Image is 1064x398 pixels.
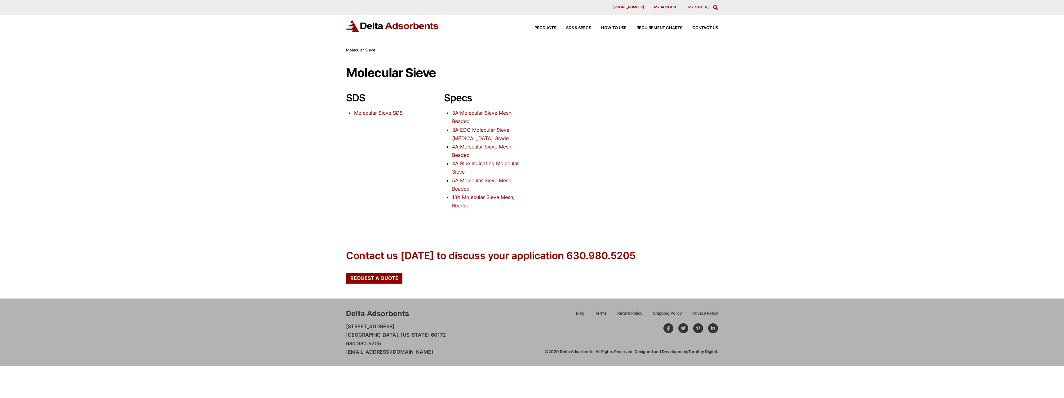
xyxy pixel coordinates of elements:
a: 3A EDG Molecular Sieve [MEDICAL_DATA] Grade [452,127,509,141]
span: Molecular Sieve [346,48,375,52]
a: Products [525,26,556,30]
div: ©2020 Delta Adsorbents. All Rights Reserved. Designed and Developed by . [545,349,718,355]
img: Delta Adsorbents [346,20,439,32]
a: 13X Molecular Sieve Mesh, Beaded [452,194,514,209]
h1: Molecular Sieve [346,66,718,80]
span: Requirement Charts [636,26,682,30]
h2: Specs [444,92,522,104]
a: 4A Blue Indicating Molecular Sieve [452,160,519,175]
span: Return Policy [617,312,642,316]
a: Molecular Sieve SDS [354,110,403,116]
span: Shipping Policy [653,312,682,316]
span: Privacy Policy [692,312,718,316]
span: How to Use [601,26,627,30]
a: My Cart (0) [688,5,710,9]
p: [STREET_ADDRESS] [GEOGRAPHIC_DATA], [US_STATE] 60172 630.980.5205 [346,322,446,356]
span: Products [534,26,556,30]
div: Toggle Modal Content [713,5,718,10]
span: 0 [706,5,708,9]
a: Contact Us [682,26,718,30]
a: Return Policy [612,310,648,321]
div: Contact us [DATE] to discuss your application 630.980.5205 [346,249,636,263]
a: My account [649,5,683,10]
span: My account [654,6,678,9]
span: [PHONE_NUMBER] [613,6,644,9]
a: Privacy Policy [687,310,718,321]
div: Delta Adsorbents [346,308,409,319]
a: 5A Molecular Sieve Mesh, Beaded [452,177,512,192]
span: Contact Us [692,26,718,30]
a: TurnKey Digital [688,349,717,354]
a: [EMAIL_ADDRESS][DOMAIN_NAME] [346,349,433,355]
a: How to Use [591,26,627,30]
a: [PHONE_NUMBER] [608,5,649,10]
a: Shipping Policy [648,310,687,321]
h2: SDS [346,92,424,104]
a: Blog [571,310,590,321]
span: Blog [576,312,584,316]
span: Request a Quote [350,276,398,281]
a: Requirement Charts [627,26,682,30]
a: SDS & SPECS [556,26,591,30]
a: 3A Molecular Sieve Mesh, Beaded [452,110,512,124]
a: 4A Molecular Sieve Mesh, Beaded [452,144,512,158]
span: SDS & SPECS [566,26,591,30]
a: Request a Quote [346,273,402,283]
span: Terms [595,312,607,316]
a: Terms [590,310,612,321]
